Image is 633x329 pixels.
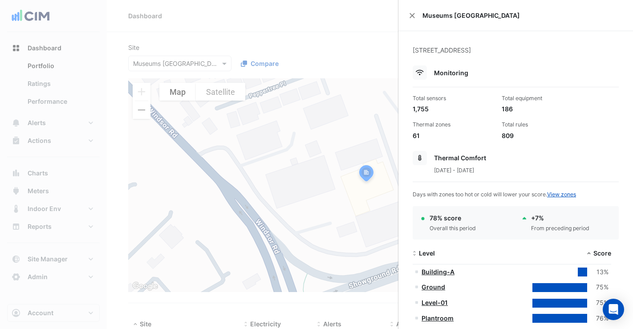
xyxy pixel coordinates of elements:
a: Ground [422,283,445,291]
button: Close [409,12,415,19]
a: Building-A [422,268,454,276]
div: From preceding period [531,224,589,232]
div: Overall this period [430,224,476,232]
div: 76% [587,313,609,324]
span: Score [593,249,611,257]
div: [STREET_ADDRESS] [413,45,619,65]
div: 78% score [430,213,476,223]
div: Open Intercom Messenger [603,299,624,320]
div: 61 [413,131,495,140]
a: Level-01 [422,299,448,306]
div: 75% [587,298,609,308]
span: Days with zones too hot or cold will lower your score. [413,191,576,198]
a: View zones [547,191,576,198]
div: Total equipment [502,94,584,102]
div: 186 [502,104,584,114]
div: 75% [587,282,609,292]
span: Museums [GEOGRAPHIC_DATA] [422,11,622,20]
div: 1,755 [413,104,495,114]
div: Thermal zones [413,121,495,129]
span: Level [419,249,435,257]
div: Total sensors [413,94,495,102]
span: Thermal Comfort [434,154,486,162]
div: 809 [502,131,584,140]
span: Monitoring [434,69,468,77]
div: + 7% [531,213,589,223]
a: Plantroom [422,314,454,322]
span: [DATE] - [DATE] [434,167,474,174]
div: 13% [587,267,609,277]
div: Total rules [502,121,584,129]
